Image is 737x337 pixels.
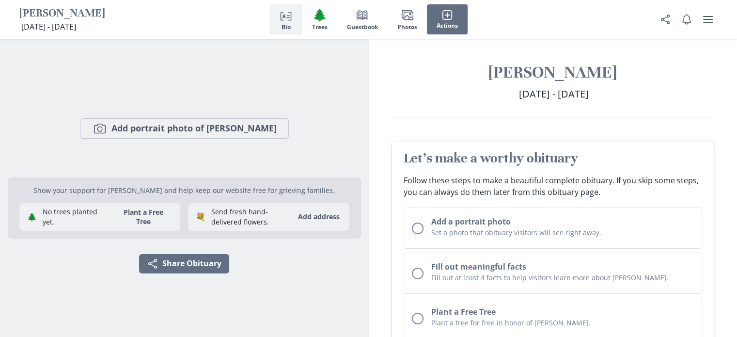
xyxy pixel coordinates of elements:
[404,175,703,198] p: Follow these steps to make a beautiful complete obituary. If you skip some steps, you can always ...
[427,4,468,34] button: Actions
[677,10,696,29] button: Notifications
[519,87,589,100] span: [DATE] - [DATE]
[404,208,703,249] button: Add a portrait photoSet a photo that obituary visitors will see right away.
[313,8,327,22] span: Tree
[139,254,229,273] button: Share Obituary
[19,6,105,21] h1: [PERSON_NAME]
[656,10,675,29] button: Share Obituary
[269,4,302,34] button: Bio
[698,10,718,29] button: user menu
[388,4,427,34] button: Photos
[431,216,694,227] h2: Add a portrait photo
[292,209,345,225] button: Add address
[111,208,177,226] button: Plant a Free Tree
[412,313,423,324] div: Unchecked circle
[19,185,349,195] p: Show your support for [PERSON_NAME] and help keep our website free for grieving families.
[431,273,694,283] p: Fill out at least 4 facts to help visitors learn more about [PERSON_NAME].
[392,62,714,83] h1: [PERSON_NAME]
[431,318,694,328] p: Plant a tree for free in honor of [PERSON_NAME].
[437,22,458,29] span: Actions
[431,261,694,273] h2: Fill out meaningful facts
[282,24,291,31] span: Bio
[404,149,703,167] h2: Let's make a worthy obituary
[312,24,328,31] span: Trees
[337,4,388,34] button: Guestbook
[397,24,417,31] span: Photos
[431,306,694,318] h2: Plant a Free Tree
[347,24,378,31] span: Guestbook
[302,4,337,34] button: Trees
[412,223,423,234] div: Unchecked circle
[21,21,76,32] span: [DATE] - [DATE]
[404,253,703,294] button: Fill out meaningful factsFill out at least 4 facts to help visitors learn more about [PERSON_NAME].
[80,118,289,139] button: Add portrait photo of [PERSON_NAME]
[412,268,423,279] div: Unchecked circle
[431,227,694,238] p: Set a photo that obituary visitors will see right away.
